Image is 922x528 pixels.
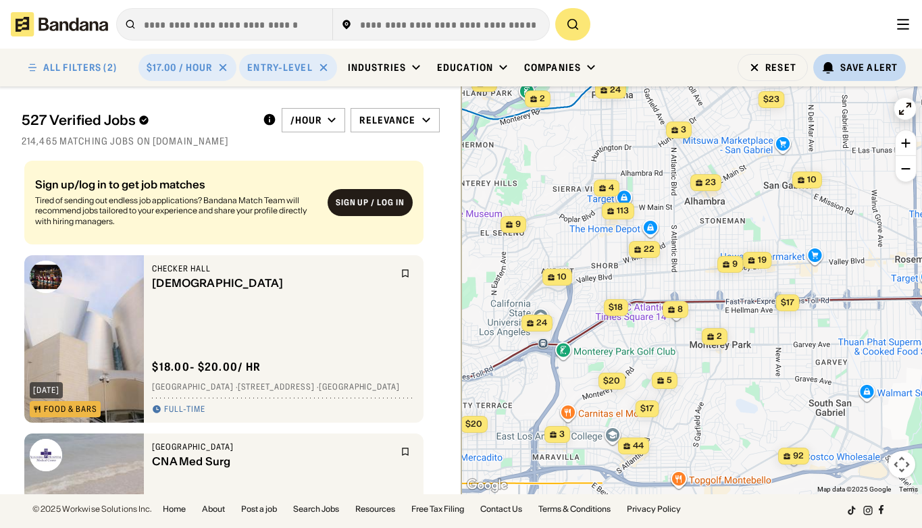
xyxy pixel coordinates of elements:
span: $18 [609,302,623,312]
div: CNA Med Surg [152,455,392,468]
a: Terms (opens in new tab) [899,485,918,493]
span: 44 [633,440,644,452]
div: Companies [524,61,581,74]
a: About [202,505,225,513]
div: Industries [348,61,406,74]
span: 113 [617,205,629,217]
div: grid [22,155,440,494]
span: $20 [603,375,620,386]
img: Alhambra Hospital Medical Center logo [30,439,62,471]
a: Resources [355,505,395,513]
span: 22 [644,244,655,255]
a: Post a job [241,505,277,513]
a: Open this area in Google Maps (opens a new window) [465,477,509,494]
span: 9 [732,259,738,270]
img: Bandana logotype [11,12,108,36]
div: Entry-Level [247,61,312,74]
span: 8 [677,304,683,315]
a: Contact Us [480,505,522,513]
a: Search Jobs [293,505,339,513]
span: $17 [640,403,653,413]
a: Home [163,505,186,513]
button: Map camera controls [888,451,915,478]
div: [GEOGRAPHIC_DATA] [152,442,392,452]
a: Terms & Conditions [538,505,611,513]
div: 214,465 matching jobs on [DOMAIN_NAME] [22,135,440,147]
div: Reset [765,63,796,72]
div: 527 Verified Jobs [22,112,252,128]
span: 2 [717,331,722,342]
div: Food & Bars [44,405,97,413]
div: Relevance [359,114,415,126]
span: 23 [705,177,716,188]
span: Map data ©2025 Google [817,485,891,493]
div: Sign up / Log in [336,198,405,209]
span: 4 [609,182,614,194]
a: Free Tax Filing [411,505,464,513]
div: Education [437,61,493,74]
a: Privacy Policy [627,505,681,513]
span: 19 [757,255,766,266]
span: $17 [780,297,794,307]
div: Full-time [164,404,205,415]
div: ALL FILTERS (2) [43,63,117,72]
div: Tired of sending out endless job applications? Bandana Match Team will recommend jobs tailored to... [35,195,317,227]
span: 24 [610,84,621,96]
div: Checker Hall [152,263,392,274]
div: © 2025 Workwise Solutions Inc. [32,505,152,513]
span: 5 [667,375,672,386]
img: Checker Hall logo [30,261,62,293]
div: $ 18.00 - $20.00 / hr [152,360,261,374]
span: 2 [540,93,545,105]
span: 24 [536,317,547,329]
span: 3 [559,429,565,440]
span: 10 [807,174,817,186]
div: [DATE] [33,386,59,394]
div: Save Alert [840,61,898,74]
span: $20 [465,419,482,429]
div: [GEOGRAPHIC_DATA] · [STREET_ADDRESS] · [GEOGRAPHIC_DATA] [152,382,415,393]
div: [DEMOGRAPHIC_DATA] [152,277,392,290]
span: $23 [763,94,779,104]
span: 9 [515,219,521,230]
span: 3 [681,124,686,136]
div: Sign up/log in to get job matches [35,179,317,190]
div: $17.00 / hour [147,61,213,74]
span: 92 [793,450,804,462]
div: /hour [290,114,322,126]
img: Google [465,477,509,494]
span: 10 [557,271,567,283]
